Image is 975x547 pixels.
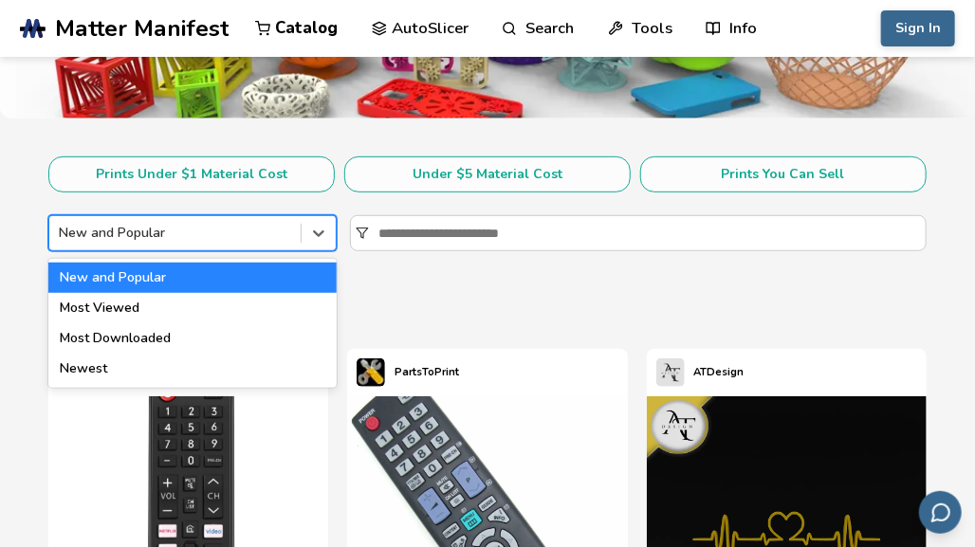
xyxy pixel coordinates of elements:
button: Prints Under $1 Material Cost [48,156,335,192]
div: Most Viewed [48,293,337,323]
a: ATDesign's profileATDesign [647,349,754,396]
div: Newest [48,354,337,384]
p: PartsToPrint [395,362,459,382]
button: Send feedback via email [919,491,962,534]
input: New and PopularNew and PopularMost ViewedMost DownloadedNewest [59,226,63,241]
span: Matter Manifest [55,15,229,42]
div: New and Popular [48,263,337,293]
button: Sign In [881,10,955,46]
p: ATDesign [694,362,745,382]
div: Most Downloaded [48,323,337,354]
button: Under $5 Material Cost [344,156,631,192]
img: PartsToPrint's profile [357,358,385,387]
button: Prints You Can Sell [640,156,927,192]
img: ATDesign's profile [656,358,685,387]
a: PartsToPrint's profilePartsToPrint [347,349,469,396]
